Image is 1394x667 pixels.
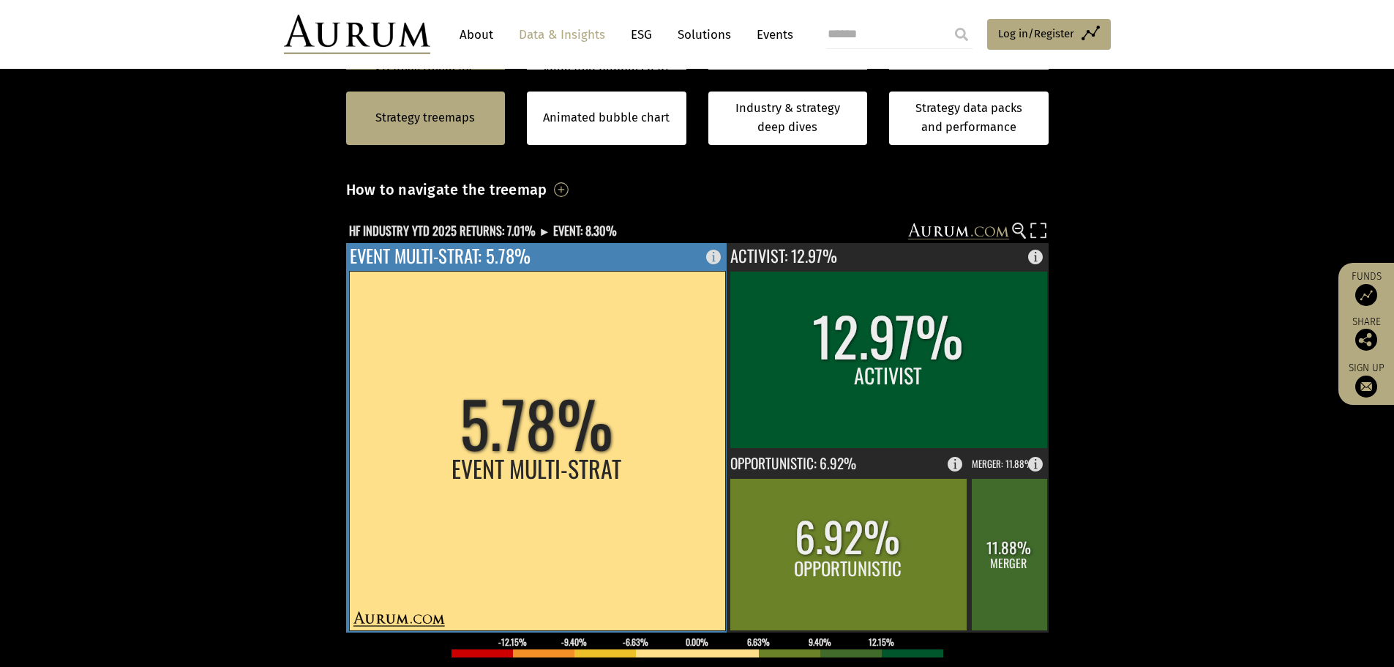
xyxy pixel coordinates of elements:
[346,177,547,202] h3: How to navigate the treemap
[452,21,501,48] a: About
[987,19,1111,50] a: Log in/Register
[623,21,659,48] a: ESG
[1346,270,1387,306] a: Funds
[543,108,670,127] a: Animated bubble chart
[708,92,868,145] a: Industry & strategy deep dives
[889,92,1049,145] a: Strategy data packs and performance
[1355,376,1377,398] img: Sign up to our newsletter
[998,25,1074,42] span: Log in/Register
[1346,362,1387,398] a: Sign up
[1355,284,1377,306] img: Access Funds
[375,108,475,127] a: Strategy treemaps
[284,15,430,54] img: Aurum
[511,21,612,48] a: Data & Insights
[1355,329,1377,351] img: Share this post
[749,21,793,48] a: Events
[1346,317,1387,351] div: Share
[670,21,738,48] a: Solutions
[947,20,976,49] input: Submit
